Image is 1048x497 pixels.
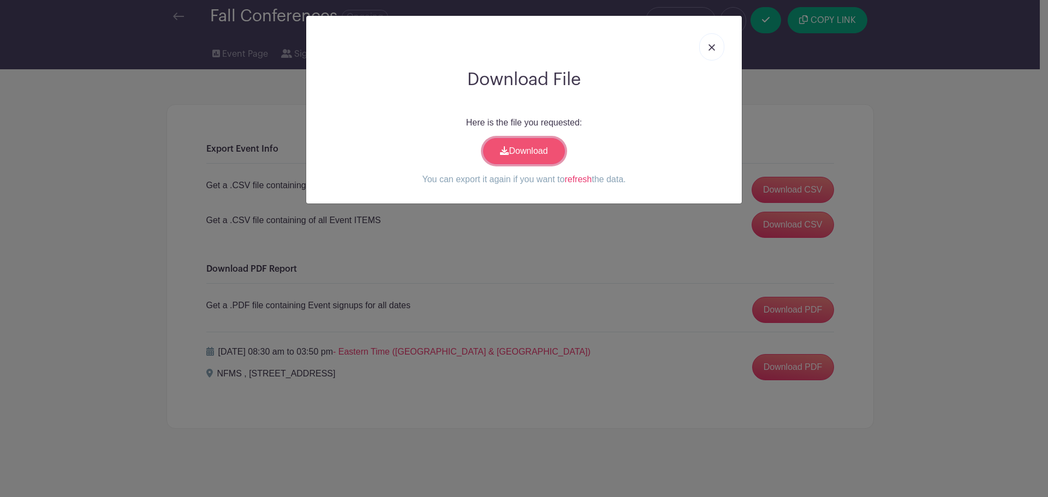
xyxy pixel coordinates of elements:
p: Here is the file you requested: [315,116,733,129]
p: You can export it again if you want to the data. [315,173,733,186]
h2: Download File [315,69,733,90]
a: Download [483,138,565,164]
img: close_button-5f87c8562297e5c2d7936805f587ecaba9071eb48480494691a3f1689db116b3.svg [708,44,715,51]
a: refresh [564,175,592,184]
